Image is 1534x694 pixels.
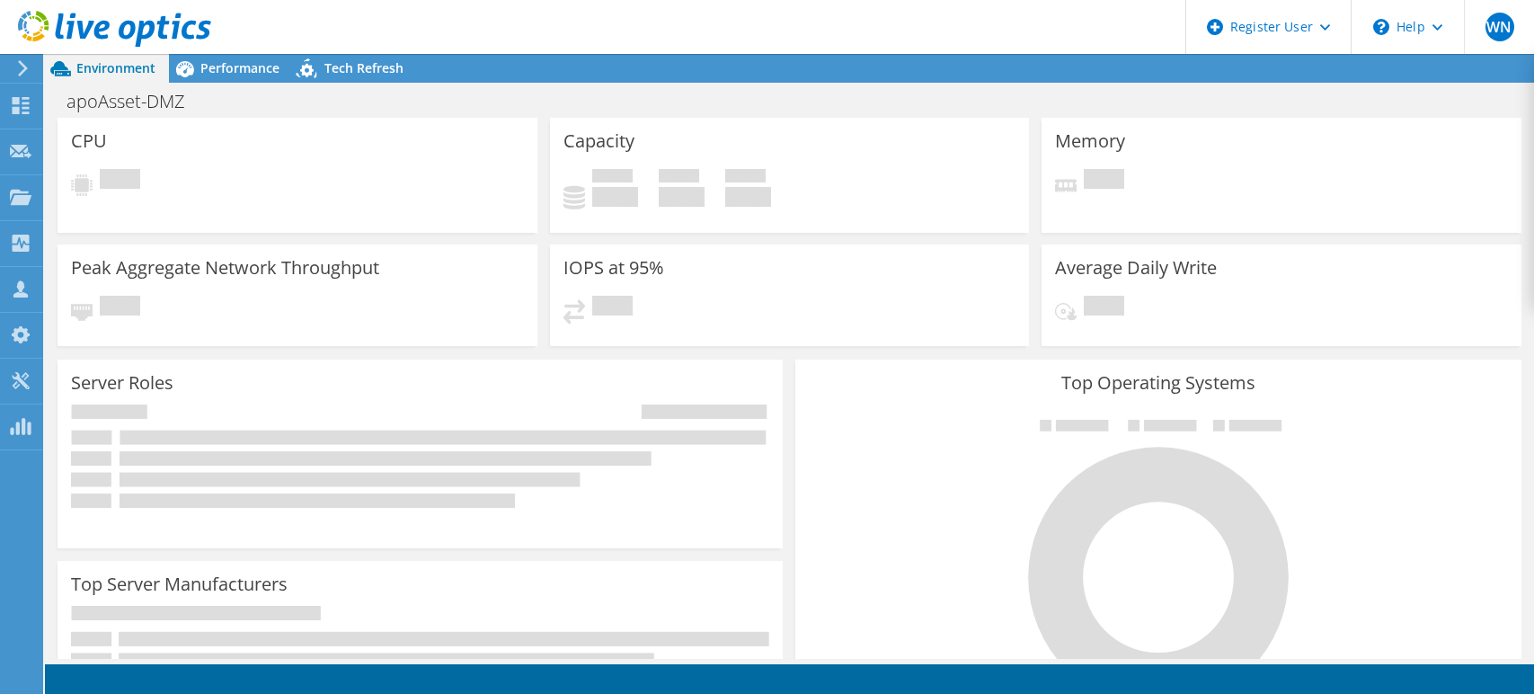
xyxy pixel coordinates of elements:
span: WN [1485,13,1514,41]
h3: Server Roles [71,373,173,393]
span: Environment [76,59,155,76]
h3: Memory [1055,131,1125,151]
h3: CPU [71,131,107,151]
span: Tech Refresh [324,59,403,76]
span: Pending [1084,169,1124,193]
h3: Average Daily Write [1055,258,1217,278]
span: Pending [100,169,140,193]
span: Total [725,169,766,187]
h3: Top Server Manufacturers [71,574,288,594]
span: Free [659,169,699,187]
svg: \n [1373,19,1389,35]
h3: Capacity [563,131,634,151]
span: Pending [100,296,140,320]
span: Used [592,169,633,187]
h4: 0 GiB [592,187,638,207]
h4: 0 GiB [659,187,705,207]
span: Pending [592,296,633,320]
span: Pending [1084,296,1124,320]
h4: 0 GiB [725,187,771,207]
h3: Top Operating Systems [809,373,1507,393]
h3: IOPS at 95% [563,258,664,278]
span: Performance [200,59,279,76]
h3: Peak Aggregate Network Throughput [71,258,379,278]
h1: apoAsset-DMZ [58,92,213,111]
